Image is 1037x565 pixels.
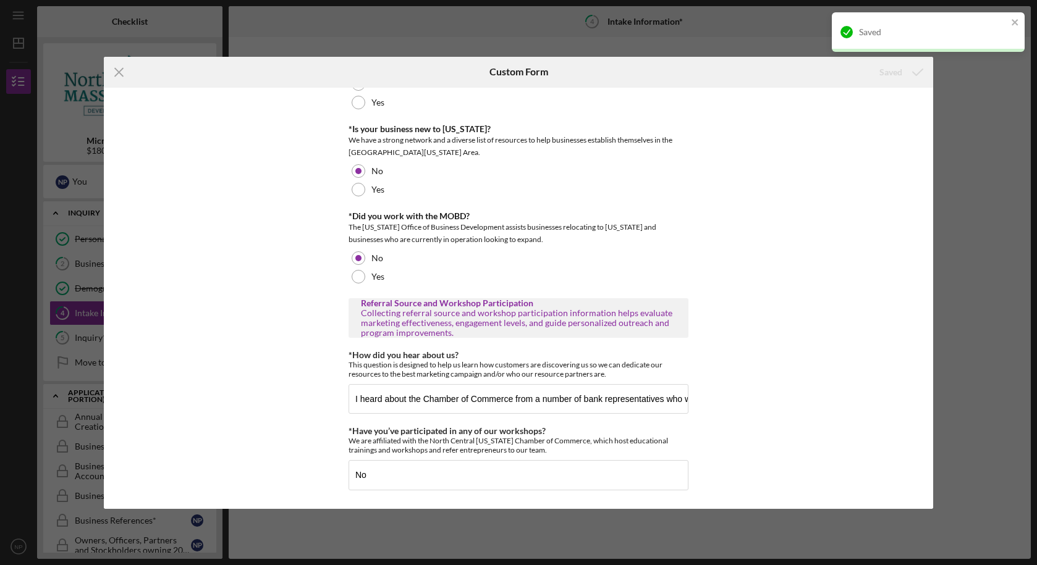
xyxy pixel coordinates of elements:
[361,308,676,338] div: Collecting referral source and workshop participation information helps evaluate marketing effect...
[349,211,688,221] div: *Did you work with the MOBD?
[1011,17,1020,29] button: close
[349,221,688,246] div: The [US_STATE] Office of Business Development assists businesses relocating to [US_STATE] and bus...
[371,185,384,195] label: Yes
[349,349,459,360] label: *How did you hear about us?
[371,166,383,176] label: No
[361,298,676,308] div: Referral Source and Workshop Participation
[349,124,688,134] div: *Is your business new to [US_STATE]?
[859,27,1007,37] div: Saved
[489,66,548,77] h6: Custom Form
[349,360,688,379] div: This question is designed to help us learn how customers are discovering us so we can dedicate ou...
[349,436,688,454] div: We are affiliated with the North Central [US_STATE] Chamber of Commerce, which host educational t...
[371,253,383,263] label: No
[371,272,384,282] label: Yes
[371,98,384,107] label: Yes
[879,60,902,85] div: Saved
[867,60,933,85] button: Saved
[349,134,688,159] div: We have a strong network and a diverse list of resources to help businesses establish themselves ...
[349,425,546,436] label: *Have you’ve participated in any of our workshops?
